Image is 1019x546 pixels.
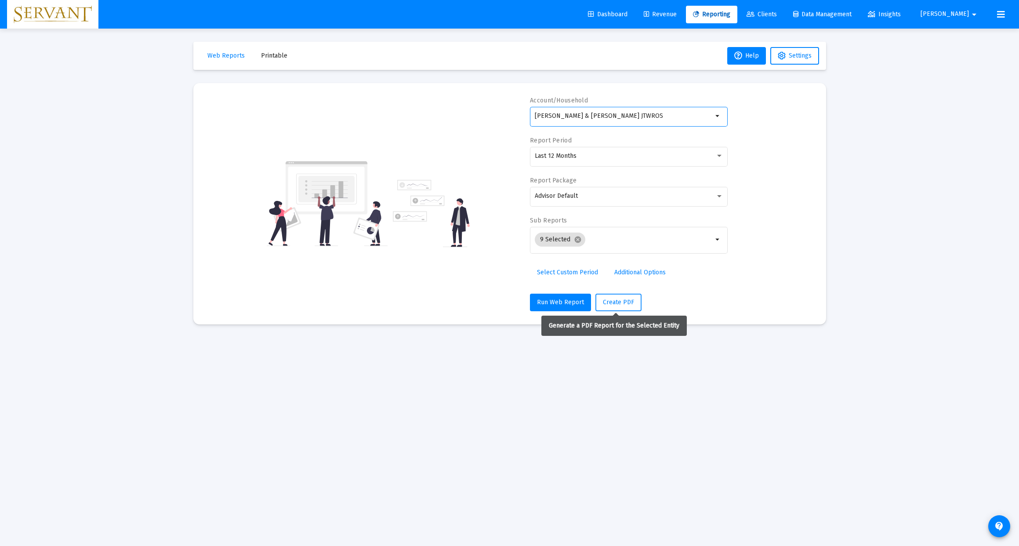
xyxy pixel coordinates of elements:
button: Web Reports [200,47,252,65]
a: Data Management [786,6,859,23]
mat-chip: 9 Selected [535,233,585,247]
span: Settings [789,52,812,59]
button: Help [727,47,766,65]
span: Revenue [644,11,677,18]
mat-icon: cancel [574,236,582,244]
label: Account/Household [530,97,588,104]
button: Run Web Report [530,294,591,311]
mat-chip-list: Selection [535,231,713,248]
span: Create PDF [603,298,634,306]
a: Revenue [637,6,684,23]
span: Run Web Report [537,298,584,306]
span: Additional Options [614,269,666,276]
span: [PERSON_NAME] [921,11,969,18]
span: Clients [747,11,777,18]
mat-icon: arrow_drop_down [969,6,979,23]
span: Help [734,52,759,59]
span: Select Custom Period [537,269,598,276]
span: Last 12 Months [535,152,577,160]
a: Dashboard [581,6,635,23]
img: Dashboard [14,6,92,23]
mat-icon: arrow_drop_down [713,111,723,121]
button: Settings [770,47,819,65]
img: reporting [267,160,388,247]
span: Advisor Default [535,192,578,200]
label: Report Period [530,137,572,144]
input: Search or select an account or household [535,113,713,120]
span: Dashboard [588,11,627,18]
img: reporting-alt [393,180,470,247]
mat-icon: arrow_drop_down [713,234,723,245]
label: Report Package [530,177,577,184]
button: [PERSON_NAME] [910,5,990,23]
a: Clients [740,6,784,23]
a: Reporting [686,6,737,23]
span: Insights [868,11,901,18]
button: Create PDF [595,294,642,311]
span: Web Reports [207,52,245,59]
span: Printable [261,52,287,59]
label: Sub Reports [530,217,567,224]
span: Data Management [793,11,852,18]
button: Printable [254,47,294,65]
a: Insights [861,6,908,23]
span: Reporting [693,11,730,18]
mat-icon: contact_support [994,521,1004,531]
